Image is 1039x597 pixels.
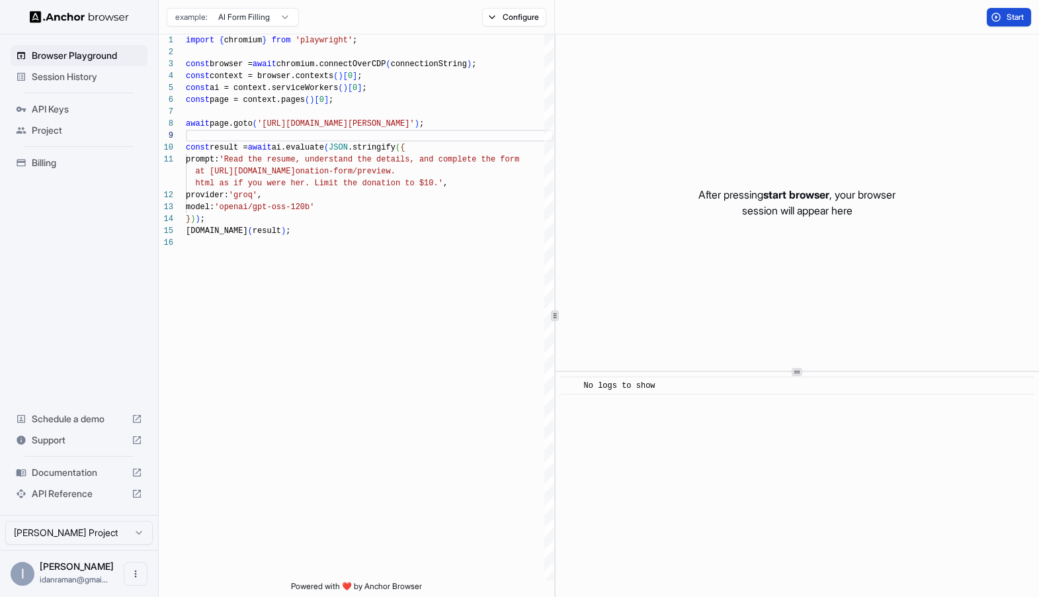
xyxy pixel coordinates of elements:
div: 3 [159,58,173,70]
span: ] [324,95,329,105]
span: 0 [348,71,353,81]
span: ) [415,119,419,128]
button: Open menu [124,562,147,586]
span: ( [248,226,253,236]
span: ( [338,83,343,93]
div: 9 [159,130,173,142]
span: ) [195,214,200,224]
span: Support [32,434,126,447]
div: 11 [159,154,173,165]
span: { [400,143,405,152]
span: Project [32,124,142,137]
span: page.goto [210,119,253,128]
span: html as if you were her. Limit the donation to $10 [195,179,433,188]
span: await [186,119,210,128]
div: 5 [159,82,173,94]
span: chromium.connectOverCDP [276,60,386,69]
span: ( [324,143,329,152]
span: page = context.pages [210,95,305,105]
span: Powered with ❤️ by Anchor Browser [291,581,422,597]
span: [DOMAIN_NAME] [186,226,248,236]
div: 8 [159,118,173,130]
span: [ [314,95,319,105]
div: Support [11,430,147,451]
span: Documentation [32,466,126,479]
div: 10 [159,142,173,154]
span: ( [305,95,310,105]
span: } [186,214,190,224]
span: at [URL][DOMAIN_NAME] [195,167,295,176]
div: Browser Playground [11,45,147,66]
span: Start [1007,12,1025,23]
span: 0 [353,83,357,93]
span: from [272,36,291,45]
span: result [253,226,281,236]
span: example: [175,12,208,23]
span: [ [343,71,348,81]
span: prompt: [186,155,219,164]
div: 13 [159,201,173,213]
span: ( [386,60,390,69]
span: { [219,36,224,45]
div: API Keys [11,99,147,120]
span: import [186,36,214,45]
span: ) [310,95,314,105]
span: lete the form [457,155,519,164]
div: 4 [159,70,173,82]
div: Schedule a demo [11,408,147,430]
span: ; [362,83,366,93]
span: const [186,71,210,81]
div: 6 [159,94,173,106]
div: Project [11,120,147,141]
div: Billing [11,152,147,173]
span: ( [253,119,257,128]
span: ) [343,83,348,93]
span: 'playwright' [296,36,353,45]
div: 16 [159,237,173,249]
span: ai.evaluate [272,143,324,152]
div: I [11,562,34,586]
span: 0 [319,95,324,105]
span: provider: [186,191,229,200]
span: ; [472,60,476,69]
span: [ [348,83,353,93]
div: Session History [11,66,147,87]
span: chromium [224,36,263,45]
span: ; [200,214,205,224]
span: 'groq' [229,191,257,200]
span: idanraman@gmail.com [40,574,108,584]
span: const [186,60,210,69]
span: ; [286,226,290,236]
span: browser = [210,60,253,69]
div: 12 [159,189,173,201]
span: ] [357,83,362,93]
div: 7 [159,106,173,118]
span: Schedule a demo [32,412,126,426]
span: ) [467,60,472,69]
span: ] [353,71,357,81]
span: const [186,143,210,152]
span: ​ [567,379,574,392]
div: 1 [159,34,173,46]
span: onation-form/preview. [296,167,395,176]
div: Documentation [11,462,147,483]
img: Anchor Logo [30,11,129,23]
p: After pressing , your browser session will appear here [698,187,895,218]
span: '[URL][DOMAIN_NAME][PERSON_NAME]' [257,119,415,128]
span: const [186,95,210,105]
span: Billing [32,156,142,169]
span: .stringify [348,143,395,152]
span: ai = context.serviceWorkers [210,83,338,93]
span: No logs to show [583,381,655,390]
div: 2 [159,46,173,58]
span: ; [419,119,424,128]
span: 'openai/gpt-oss-120b' [214,203,314,212]
span: ) [281,226,286,236]
span: const [186,83,210,93]
span: } [262,36,267,45]
span: start browser [763,188,829,201]
span: .' [433,179,442,188]
span: ) [190,214,195,224]
span: Session History [32,70,142,83]
div: 14 [159,213,173,225]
